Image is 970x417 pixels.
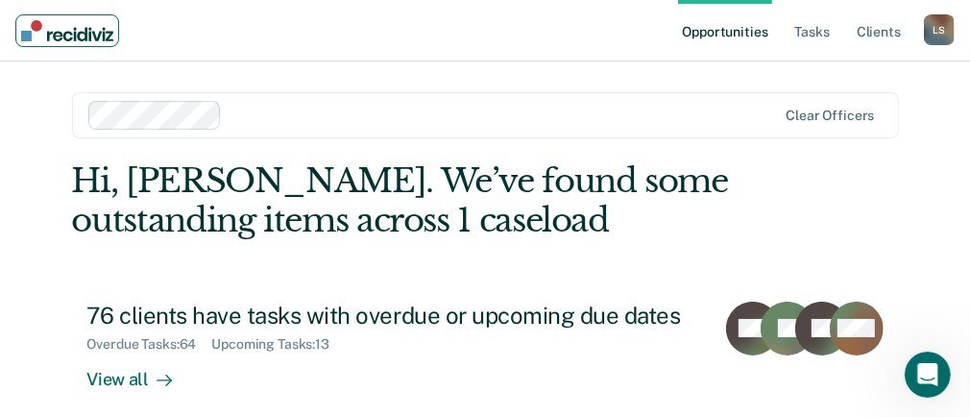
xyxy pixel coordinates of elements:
div: L S [924,14,955,45]
div: Upcoming Tasks : 13 [211,336,345,353]
img: Recidiviz [21,20,113,41]
div: View all [87,353,195,390]
div: 76 clients have tasks with overdue or upcoming due dates [87,302,699,330]
div: Hi, [PERSON_NAME]. We’ve found some outstanding items across 1 caseload [72,161,734,240]
button: Profile dropdown button [924,14,955,45]
div: Overdue Tasks : 64 [87,336,212,353]
div: Clear officers [786,108,874,124]
iframe: Intercom live chat [905,352,951,398]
